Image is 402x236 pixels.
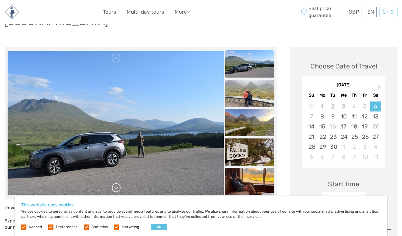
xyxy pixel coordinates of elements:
[338,111,349,121] div: Choose Wednesday, September 10th, 2025
[338,152,349,162] div: Choose Wednesday, October 8th, 2025
[349,91,359,99] div: Th
[338,132,349,142] div: Choose Wednesday, September 24th, 2025
[103,8,116,16] a: Tours
[359,132,370,142] div: Choose Friday, September 26th, 2025
[317,101,328,111] div: Not available Monday, September 1st, 2025
[302,82,385,88] div: [DATE]
[317,152,328,162] div: Choose Monday, October 6th, 2025
[390,9,395,15] span: 0
[225,138,274,166] img: 7b1368f9e21f47a2b66532dc27de05de_slider_thumbnail.jpg
[359,111,370,121] div: Choose Friday, September 12th, 2025
[328,179,359,189] div: Start time
[328,91,338,99] div: Tu
[370,101,381,111] div: Choose Saturday, September 6th, 2025
[338,121,349,131] div: Choose Wednesday, September 17th, 2025
[359,142,370,152] div: Choose Friday, October 3rd, 2025
[370,91,381,99] div: Sa
[225,80,274,107] img: 5d2cacc9c9f149b694a999a50c2faebd_slider_thumbnail.jpg
[328,152,338,162] div: Choose Tuesday, October 7th, 2025
[9,11,69,15] p: We're away right now. Please check back later!
[70,9,77,17] button: Open LiveChat chat widget
[349,111,359,121] div: Choose Thursday, September 11th, 2025
[306,121,317,131] div: Choose Sunday, September 14th, 2025
[328,132,338,142] div: Choose Tuesday, September 23rd, 2025
[359,152,370,162] div: Choose Friday, October 10th, 2025
[349,132,359,142] div: Choose Thursday, September 25th, 2025
[225,168,274,195] img: 09d06ac1298b4b489f5478950a395cce_slider_thumbnail.jpg
[365,7,377,17] div: EN
[338,142,349,152] div: Choose Wednesday, October 1st, 2025
[299,5,345,18] span: Best price guarantee
[375,84,385,93] button: Next Month
[359,101,370,111] div: Not available Friday, September 5th, 2025
[8,51,224,195] img: 79bb697c48d641e6ab5a8852e604afee_main_slider.jpg
[306,91,317,99] div: Su
[175,8,190,16] a: More
[306,152,317,162] div: Choose Sunday, October 5th, 2025
[370,142,381,152] div: Choose Saturday, October 4th, 2025
[317,111,328,121] div: Choose Monday, September 8th, 2025
[328,101,338,111] div: Not available Tuesday, September 2nd, 2025
[317,121,328,131] div: Choose Monday, September 15th, 2025
[349,101,359,111] div: Not available Thursday, September 4th, 2025
[349,121,359,131] div: Choose Thursday, September 18th, 2025
[306,142,317,152] div: Choose Sunday, September 28th, 2025
[338,101,349,111] div: Not available Wednesday, September 3rd, 2025
[225,109,274,136] img: fb96d594d1464352baa27ad73cb32955_slider_thumbnail.jpg
[338,91,349,99] div: We
[349,142,359,152] div: Choose Thursday, October 2nd, 2025
[225,50,274,78] img: 79bb697c48d641e6ab5a8852e604afee_slider_thumbnail.jpg
[21,202,381,208] h5: This website uses cookies
[304,101,383,162] div: month 2025-09
[370,132,381,142] div: Choose Saturday, September 27th, 2025
[359,121,370,131] div: Choose Friday, September 19th, 2025
[122,224,139,230] label: Marketing
[15,196,387,236] div: We use cookies to personalise content and ads, to provide social media features and to analyse ou...
[151,224,167,230] button: OK
[370,152,381,162] div: Choose Saturday, October 11th, 2025
[328,142,338,152] div: Choose Tuesday, September 30th, 2025
[359,91,370,99] div: Fr
[349,152,359,162] div: Choose Thursday, October 9th, 2025
[306,111,317,121] div: Not available Sunday, September 7th, 2025
[328,121,338,131] div: Not available Tuesday, September 16th, 2025
[127,8,164,16] a: Multi-day tours
[370,111,381,121] div: Choose Saturday, September 13th, 2025
[29,224,42,230] label: Needed
[317,132,328,142] div: Choose Monday, September 22nd, 2025
[322,192,365,206] div: 08:00
[306,132,317,142] div: Choose Sunday, September 21st, 2025
[310,61,377,71] div: Choose Date of Travel
[56,224,77,230] label: Preferences
[317,91,328,99] div: Mo
[306,101,317,111] div: Not available Sunday, August 31st, 2025
[370,121,381,131] div: Not available Saturday, September 20th, 2025
[328,111,338,121] div: Choose Tuesday, September 9th, 2025
[91,224,108,230] label: Statistics
[5,5,19,19] img: 2480-e1da0b75-d43a-43b1-9b1b-e82c98ef1cd5_logo_small.jpg
[317,142,328,152] div: Choose Monday, September 29th, 2025
[349,9,359,15] span: GBP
